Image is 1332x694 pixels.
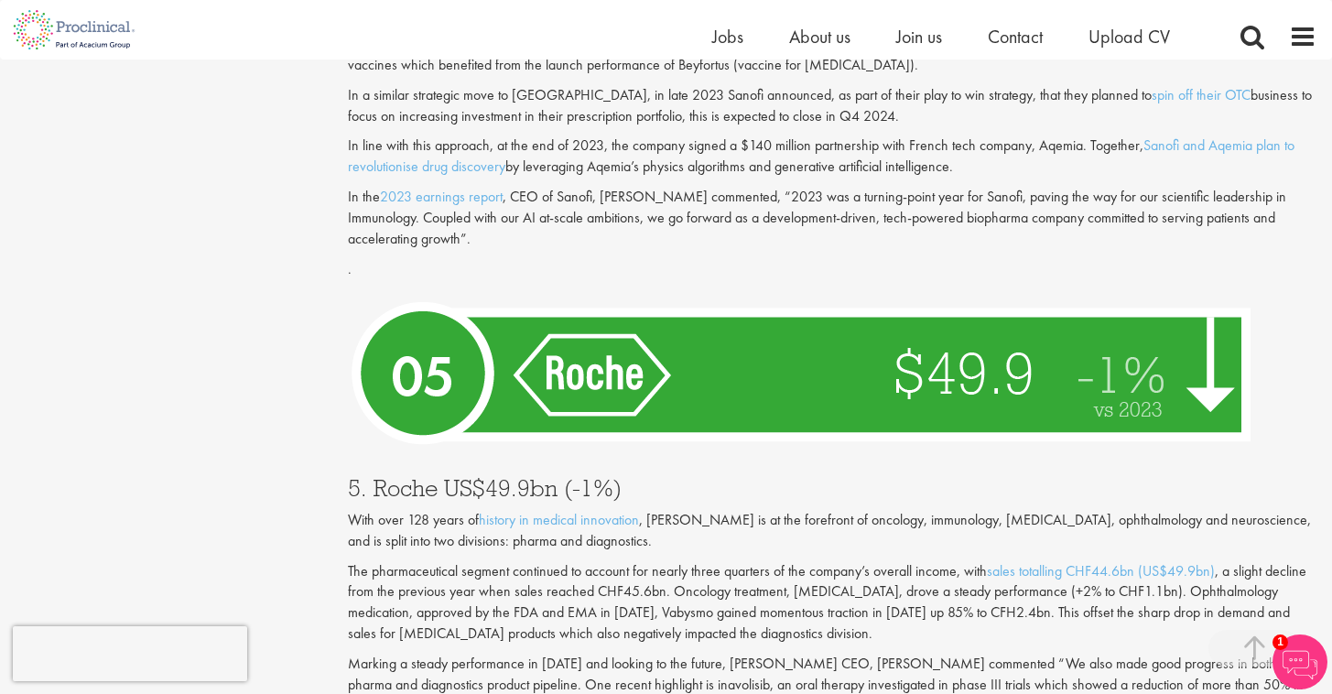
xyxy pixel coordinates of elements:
a: About us [789,25,850,49]
span: 1 [1272,634,1288,650]
a: 2023 earnings report [380,187,503,206]
a: Jobs [712,25,743,49]
a: Join us [896,25,942,49]
p: With over 128 years of , [PERSON_NAME] is at the forefront of oncology, immunology, [MEDICAL_DATA... [348,510,1316,552]
h3: 5. Roche US$49.9bn (-1%) [348,476,1316,500]
p: In line with this approach, at the end of 2023, the company signed a $140 million partnership wit... [348,136,1316,178]
a: history in medical innovation [479,510,639,529]
p: In a similar strategic move to [GEOGRAPHIC_DATA], in late 2023 Sanofi announced, as part of their... [348,85,1316,127]
img: Chatbot [1272,634,1327,689]
a: Upload CV [1088,25,1170,49]
a: Sanofi and Aqemia plan to revolutionise drug discovery [348,136,1294,176]
a: spin off their OTC [1152,85,1251,104]
p: In the , CEO of Sanofi, [PERSON_NAME] commented, “2023 was a turning-point year for Sanofi, pavin... [348,187,1316,250]
iframe: reCAPTCHA [13,626,247,681]
p: The pharmaceutical segment continued to account for nearly three quarters of the company’s overal... [348,561,1316,645]
a: sales totalling CHF44.6bn (US$49.9bn) [987,561,1215,580]
a: Contact [988,25,1043,49]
